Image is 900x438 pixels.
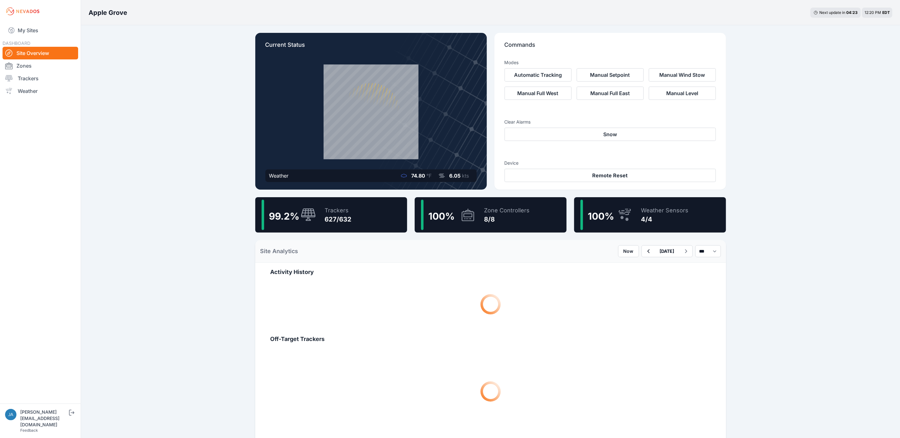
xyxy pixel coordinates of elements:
[89,4,127,21] nav: Breadcrumb
[450,173,461,179] span: 6.05
[484,206,530,215] div: Zone Controllers
[641,215,689,224] div: 4/4
[269,210,300,222] span: 99.2 %
[505,128,716,141] button: Snow
[412,173,425,179] span: 74.80
[89,8,127,17] h3: Apple Grove
[577,87,644,100] button: Manual Full East
[3,47,78,59] a: Site Overview
[427,173,432,179] span: °F
[20,409,68,428] div: [PERSON_NAME][EMAIL_ADDRESS][DOMAIN_NAME]
[429,210,455,222] span: 100 %
[265,40,477,54] p: Current Status
[505,87,572,100] button: Manual Full West
[270,268,711,277] h2: Activity History
[3,40,30,46] span: DASHBOARD
[577,68,644,82] button: Manual Setpoint
[5,409,16,420] img: jakub.przychodzien@energix-group.com
[819,10,845,15] span: Next update in
[574,197,726,233] a: 100%Weather Sensors4/4
[505,169,716,182] button: Remote Reset
[505,160,716,166] h3: Device
[415,197,567,233] a: 100%Zone Controllers8/8
[588,210,614,222] span: 100 %
[882,10,890,15] span: EDT
[269,172,289,179] div: Weather
[505,68,572,82] button: Automatic Tracking
[260,247,298,256] h2: Site Analytics
[325,215,352,224] div: 627/632
[649,87,716,100] button: Manual Level
[865,10,881,15] span: 12:20 PM
[3,23,78,38] a: My Sites
[846,10,858,15] div: 04 : 23
[655,246,680,257] button: [DATE]
[462,173,469,179] span: kts
[649,68,716,82] button: Manual Wind Stow
[484,215,530,224] div: 8/8
[618,245,639,257] button: Now
[270,335,711,344] h2: Off-Target Trackers
[505,119,716,125] h3: Clear Alarms
[3,59,78,72] a: Zones
[255,197,407,233] a: 99.2%Trackers627/632
[3,72,78,85] a: Trackers
[325,206,352,215] div: Trackers
[641,206,689,215] div: Weather Sensors
[505,59,519,66] h3: Modes
[3,85,78,97] a: Weather
[5,6,40,16] img: Nevados
[20,428,38,433] a: Feedback
[505,40,716,54] p: Commands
